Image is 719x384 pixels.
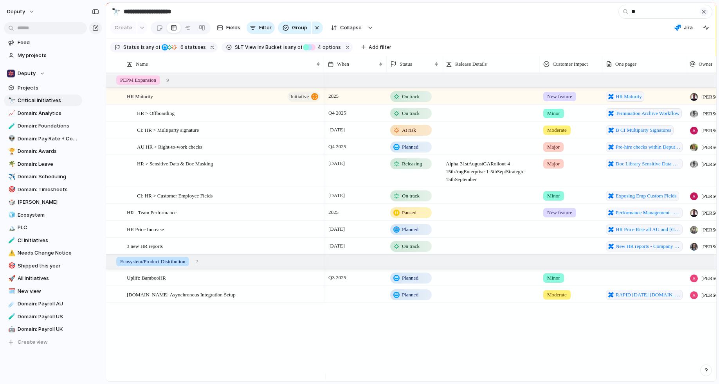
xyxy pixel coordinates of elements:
[4,247,82,259] a: ⚠️Needs Change Notice
[18,262,79,270] span: Shipped this year
[402,160,422,168] span: Releasing
[402,143,418,151] span: Planned
[326,92,341,101] span: 2025
[402,93,420,100] span: On track
[7,224,15,231] button: 🏔️
[606,290,683,300] a: RAPID [DATE] [DOMAIN_NAME] - Sync Status
[616,226,680,233] span: HR Price Rise all AU and [GEOGRAPHIC_DATA] [DATE]
[547,109,560,117] span: Minor
[8,223,14,232] div: 🏔️
[18,97,79,104] span: Critical Initiatives
[8,134,14,143] div: 👽
[235,44,282,51] span: SLT View Inv Bucket
[616,291,680,299] span: RAPID [DATE] [DOMAIN_NAME] - Sync Status
[7,275,15,282] button: 🚀
[18,39,79,47] span: Feed
[18,135,79,143] span: Domain: Pay Rate + Compliance
[4,158,82,170] a: 🌴Domain: Leave
[402,274,418,282] span: Planned
[145,44,160,51] span: any of
[4,273,82,284] div: 🚀All Initiatives
[443,156,539,183] span: Alpha - 31st August GA Rollout - 4-15th Aug Enterprise - 1-5th Sept Strategic - 15th September
[4,95,82,106] a: 🔭Critical Initiatives
[8,122,14,131] div: 🧪
[606,208,683,218] a: Performance Management - Home
[326,224,347,234] span: [DATE]
[4,108,82,119] a: 📈Domain: Analytics
[127,290,236,299] span: [DOMAIN_NAME] Asynchronous Integration Setup
[606,125,674,135] a: B CI Multiparty Signatures
[326,159,347,168] span: [DATE]
[7,160,15,168] button: 🌴
[699,60,712,68] span: Owner
[7,135,15,143] button: 👽
[337,60,349,68] span: When
[178,44,206,51] span: statuses
[7,122,15,130] button: 🧪
[547,160,560,168] span: Major
[606,159,683,169] a: Doc Library Sensitive Data Documents Permissions
[315,44,323,50] span: 4
[282,43,304,52] button: isany of
[18,300,79,308] span: Domain: Payroll AU
[402,126,416,134] span: At risk
[326,108,348,118] span: Q4 2025
[178,44,185,50] span: 6
[127,273,166,282] span: Uplift: BambooHR
[8,210,14,219] div: 🧊
[4,311,82,323] a: 🧪Domain: Payroll US
[18,109,79,117] span: Domain: Analytics
[127,224,164,233] span: HR Price Increase
[4,196,82,208] a: 🎲[PERSON_NAME]
[8,96,14,105] div: 🔭
[547,274,560,282] span: Minor
[7,313,15,321] button: 🧪
[4,235,82,246] a: 🧪CI Initiatives
[547,291,567,299] span: Moderate
[8,287,14,296] div: 🗓️
[4,298,82,310] a: ☄️Domain: Payroll AU
[18,325,79,333] span: Domain: Payroll UK
[326,22,366,34] button: Collapse
[4,171,82,183] div: ✈️Domain: Scheduling
[547,126,567,134] span: Moderate
[137,108,175,117] span: HR > Offboarding
[7,97,15,104] button: 🔭
[4,120,82,132] div: 🧪Domain: Foundations
[8,147,14,156] div: 🏆
[4,323,82,335] a: 🤖Domain: Payroll UK
[18,237,79,244] span: CI Initiatives
[326,142,348,151] span: Q4 2025
[326,273,348,282] span: Q3 2025
[4,209,82,221] a: 🧊Ecosystem
[8,172,14,181] div: ✈️
[4,260,82,272] a: 🎯Shipped this year
[616,192,677,200] span: Exposing Emp Custom Fields
[259,24,272,32] span: Filter
[18,249,79,257] span: Needs Change Notice
[606,108,682,118] a: Termination Archive Workflow
[4,5,39,18] button: deputy
[8,198,14,207] div: 🎲
[166,76,169,84] span: 9
[18,186,79,194] span: Domain: Timesheets
[214,22,243,34] button: Fields
[455,60,487,68] span: Release Details
[18,211,79,219] span: Ecosystem
[326,125,347,135] span: [DATE]
[4,50,82,61] a: My projects
[287,44,303,51] span: any of
[671,22,696,34] button: Jira
[247,22,275,34] button: Filter
[4,285,82,297] a: 🗓️New view
[4,133,82,145] a: 👽Domain: Pay Rate + Compliance
[303,43,342,52] button: 4 options
[18,70,36,77] span: Deputy
[7,8,25,16] span: deputy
